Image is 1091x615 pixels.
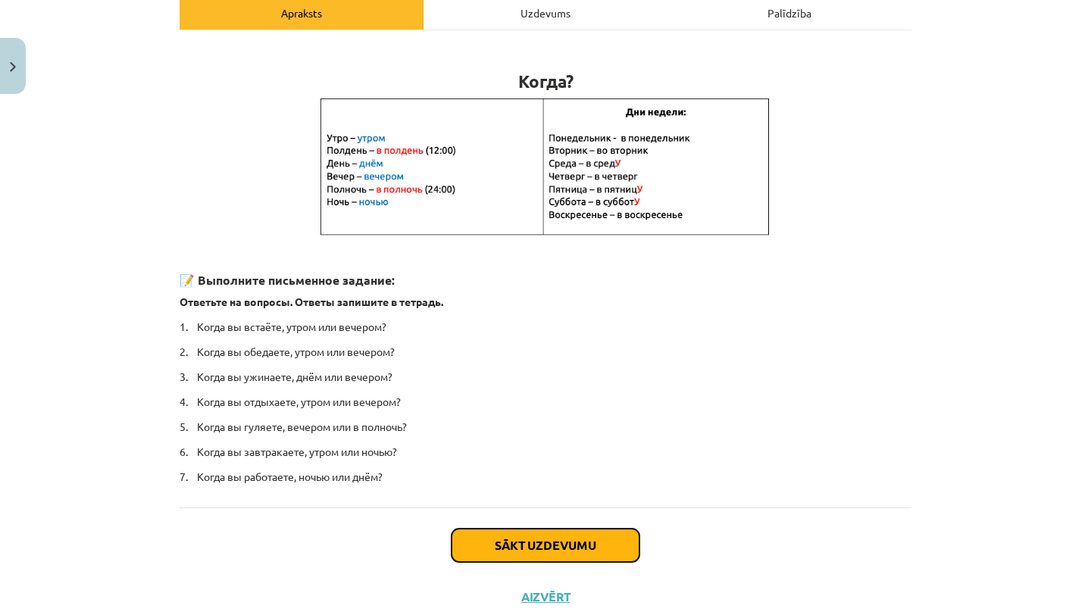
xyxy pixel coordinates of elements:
[180,295,443,308] b: Ответьте на вопросы. Ответы запишите в тетрадь.
[518,70,574,92] strong: Когда?
[180,344,911,360] p: 2. Когда вы обедаете, утром или вечером?
[10,62,16,72] img: icon-close-lesson-0947bae3869378f0d4975bcd49f059093ad1ed9edebbc8119c70593378902aed.svg
[180,444,911,460] p: 6. Когда вы завтракаете, утром или ночью?
[517,589,574,604] button: Aizvērt
[180,272,395,288] strong: 📝 Выполните письменное задание:
[180,319,911,335] p: 1. Когда вы встаёте, утром или вечером?
[452,529,639,562] button: Sākt uzdevumu
[180,394,911,410] p: 4. Когда вы отдыхаете, утром или вечером?
[180,369,911,385] p: 3. Когда вы ужинаете, днём или вечером?
[180,419,911,435] p: 5. Когда вы гуляете, вечером или в полночь?
[180,469,911,485] p: 7. Когда вы работаете, ночью или днём?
